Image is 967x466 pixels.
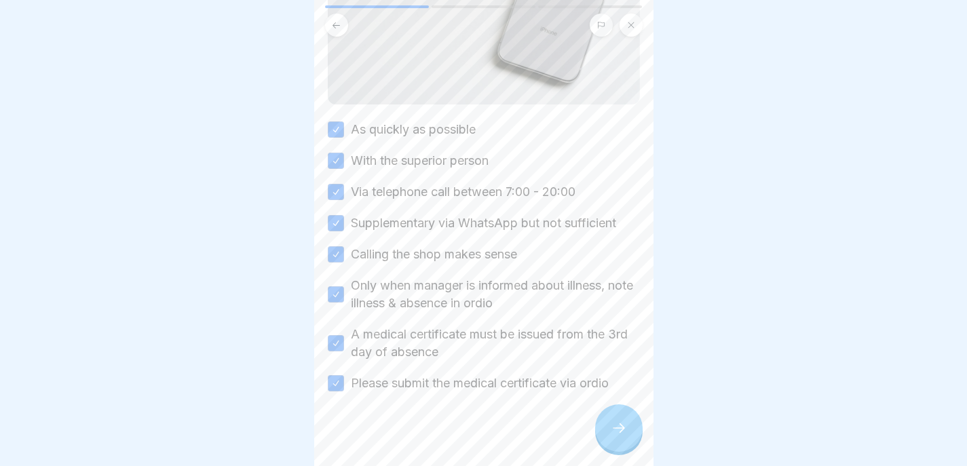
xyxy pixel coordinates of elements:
[351,183,575,201] label: Via telephone call between 7:00 - 20:00
[351,374,609,392] label: Please submit the medical certificate via ordio
[351,214,616,232] label: Supplementary via WhatsApp but not sufficient
[351,326,640,361] label: A medical certificate must be issued from the 3rd day of absence
[351,277,640,312] label: Only when manager is informed about illness, note illness & absence in ordio
[351,121,476,138] label: As quickly as possible
[351,152,489,170] label: With the superior person
[351,246,517,263] label: Calling the shop makes sense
